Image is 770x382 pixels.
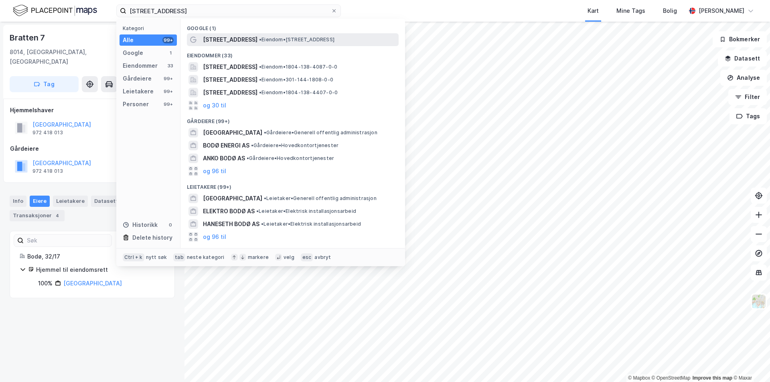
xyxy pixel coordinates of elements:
[10,196,26,207] div: Info
[10,144,174,154] div: Gårdeiere
[203,232,226,242] button: og 96 til
[730,344,770,382] iframe: Chat Widget
[652,375,691,381] a: OpenStreetMap
[10,31,47,44] div: Bratten 7
[588,6,599,16] div: Kart
[259,36,334,43] span: Eiendom • [STREET_ADDRESS]
[123,48,143,58] div: Google
[203,35,257,44] span: [STREET_ADDRESS]
[693,375,732,381] a: Improve this map
[38,279,53,288] div: 100%
[264,129,266,135] span: •
[63,280,122,287] a: [GEOGRAPHIC_DATA]
[123,61,158,71] div: Eiendommer
[729,108,767,124] button: Tags
[203,166,226,176] button: og 96 til
[203,88,257,97] span: [STREET_ADDRESS]
[261,221,361,227] span: Leietaker • Elektrisk installasjonsarbeid
[259,64,261,70] span: •
[663,6,677,16] div: Bolig
[628,375,650,381] a: Mapbox
[718,51,767,67] button: Datasett
[284,254,294,261] div: velg
[699,6,744,16] div: [PERSON_NAME]
[247,155,334,162] span: Gårdeiere • Hovedkontortjenester
[203,194,262,203] span: [GEOGRAPHIC_DATA]
[10,47,143,67] div: 8014, [GEOGRAPHIC_DATA], [GEOGRAPHIC_DATA]
[203,101,226,110] button: og 30 til
[256,208,259,214] span: •
[32,129,63,136] div: 972 418 013
[180,19,405,33] div: Google (1)
[53,212,61,220] div: 4
[259,89,261,95] span: •
[123,253,144,261] div: Ctrl + k
[10,105,174,115] div: Hjemmelshaver
[24,234,111,247] input: Søk
[259,64,337,70] span: Eiendom • 1804-138-4087-0-0
[251,142,338,149] span: Gårdeiere • Hovedkontortjenester
[256,208,356,214] span: Leietaker • Elektrisk installasjonsarbeid
[203,154,245,163] span: ANKO BODØ AS
[53,196,88,207] div: Leietakere
[10,76,79,92] button: Tag
[167,50,174,56] div: 1
[162,88,174,95] div: 99+
[132,233,172,243] div: Delete history
[264,195,377,202] span: Leietaker • Generell offentlig administrasjon
[751,294,766,309] img: Z
[720,70,767,86] button: Analyse
[180,46,405,61] div: Eiendommer (33)
[146,254,167,261] div: nytt søk
[187,254,225,261] div: neste kategori
[259,77,261,83] span: •
[616,6,645,16] div: Mine Tags
[162,37,174,43] div: 99+
[314,254,331,261] div: avbryt
[261,221,263,227] span: •
[713,31,767,47] button: Bokmerker
[259,77,333,83] span: Eiendom • 301-144-1808-0-0
[730,344,770,382] div: Kontrollprogram for chat
[10,210,65,221] div: Transaksjoner
[162,101,174,107] div: 99+
[259,36,261,42] span: •
[123,74,152,83] div: Gårdeiere
[264,195,266,201] span: •
[167,222,174,228] div: 0
[247,155,249,161] span: •
[13,4,97,18] img: logo.f888ab2527a4732fd821a326f86c7f29.svg
[167,63,174,69] div: 33
[27,252,165,261] div: Bodø, 32/17
[203,128,262,137] span: [GEOGRAPHIC_DATA]
[248,254,269,261] div: markere
[180,112,405,126] div: Gårdeiere (99+)
[126,5,331,17] input: Søk på adresse, matrikkel, gårdeiere, leietakere eller personer
[91,196,121,207] div: Datasett
[123,35,134,45] div: Alle
[264,129,377,136] span: Gårdeiere • Generell offentlig administrasjon
[203,141,249,150] span: BODØ ENERGI AS
[30,196,50,207] div: Eiere
[259,89,338,96] span: Eiendom • 1804-138-4407-0-0
[203,62,257,72] span: [STREET_ADDRESS]
[203,219,259,229] span: HANESETH BODØ AS
[203,206,255,216] span: ELEKTRO BODØ AS
[36,265,165,275] div: Hjemmel til eiendomsrett
[123,87,154,96] div: Leietakere
[728,89,767,105] button: Filter
[173,253,185,261] div: tab
[180,243,405,258] div: Personer (99+)
[251,142,253,148] span: •
[203,75,257,85] span: [STREET_ADDRESS]
[32,168,63,174] div: 972 418 013
[123,25,177,31] div: Kategori
[123,220,158,230] div: Historikk
[180,178,405,192] div: Leietakere (99+)
[123,99,149,109] div: Personer
[162,75,174,82] div: 99+
[301,253,313,261] div: esc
